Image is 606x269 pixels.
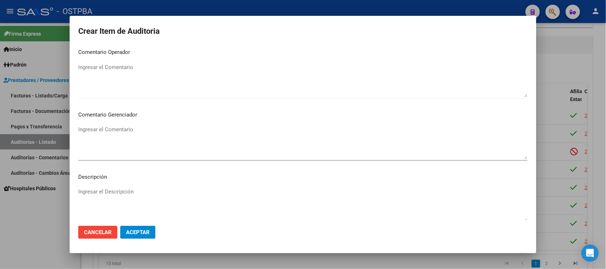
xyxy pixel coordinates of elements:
span: Cancelar [84,229,112,236]
div: Open Intercom Messenger [582,245,599,262]
button: Cancelar [78,226,117,239]
p: Comentario Gerenciador [78,111,528,119]
button: Aceptar [120,226,155,239]
p: Descripción [78,173,528,181]
span: Aceptar [126,229,150,236]
p: Comentario Operador [78,48,528,56]
h2: Crear Item de Auditoria [78,24,528,38]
